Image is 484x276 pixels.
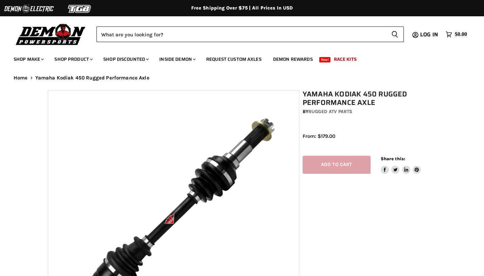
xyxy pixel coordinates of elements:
span: Yamaha Kodiak 450 Rugged Performance Axle [35,75,149,81]
h1: Yamaha Kodiak 450 Rugged Performance Axle [303,90,440,107]
a: Inside Demon [154,52,200,66]
span: New! [319,57,331,62]
input: Search [96,26,386,42]
a: Request Custom Axles [201,52,267,66]
a: Log in [417,32,442,38]
a: Shop Discounted [98,52,153,66]
a: Shop Make [8,52,48,66]
span: From: $179.00 [303,133,335,139]
a: Shop Product [49,52,97,66]
ul: Main menu [8,50,465,66]
a: $0.00 [442,30,470,39]
span: Share this: [381,156,405,161]
img: TGB Logo 2 [54,2,105,15]
aside: Share this: [381,156,421,174]
a: Demon Rewards [268,52,318,66]
form: Product [96,26,404,42]
a: Race Kits [329,52,362,66]
div: by [303,108,440,115]
a: Home [14,75,28,81]
button: Search [386,26,404,42]
span: Log in [420,30,438,39]
img: Demon Powersports [14,22,88,46]
img: Demon Electric Logo 2 [3,2,54,15]
span: $0.00 [455,31,467,38]
a: Rugged ATV Parts [308,109,352,114]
